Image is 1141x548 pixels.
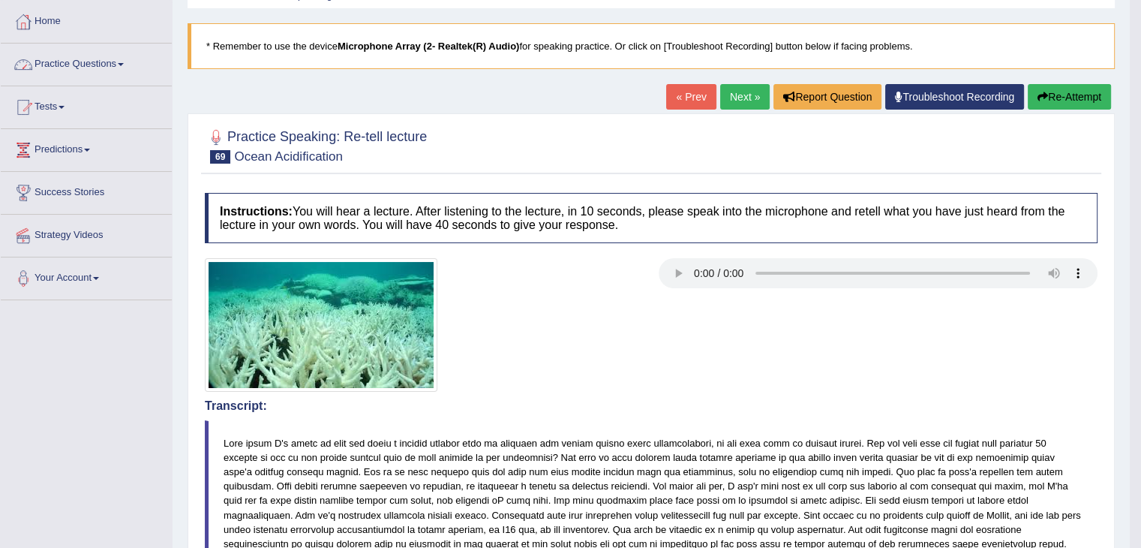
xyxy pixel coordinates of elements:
a: Next » [720,84,770,110]
span: 69 [210,150,230,164]
a: Tests [1,86,172,124]
a: Troubleshoot Recording [885,84,1024,110]
b: Instructions: [220,205,293,218]
b: Microphone Array (2- Realtek(R) Audio) [338,41,519,52]
a: « Prev [666,84,716,110]
small: Ocean Acidification [234,149,343,164]
a: Practice Questions [1,44,172,81]
a: Home [1,1,172,38]
a: Predictions [1,129,172,167]
blockquote: * Remember to use the device for speaking practice. Or click on [Troubleshoot Recording] button b... [188,23,1115,69]
a: Success Stories [1,172,172,209]
h4: You will hear a lecture. After listening to the lecture, in 10 seconds, please speak into the mic... [205,193,1097,243]
h4: Transcript: [205,399,1097,413]
a: Strategy Videos [1,215,172,252]
h2: Practice Speaking: Re-tell lecture [205,126,427,164]
button: Re-Attempt [1028,84,1111,110]
a: Your Account [1,257,172,295]
button: Report Question [773,84,881,110]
